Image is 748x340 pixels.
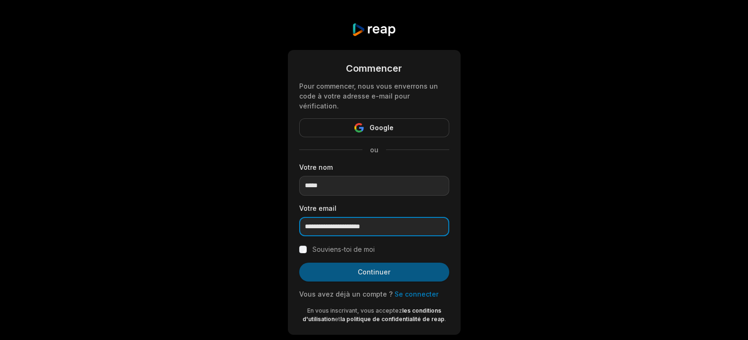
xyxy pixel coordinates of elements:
font: Votre email [299,204,336,212]
button: Continuer [299,263,449,282]
img: recueillir [352,23,396,37]
a: Se connecter [395,290,438,298]
font: Commencer [346,63,402,74]
font: et [335,315,340,323]
font: Souviens-toi de moi [312,245,375,253]
font: Google [370,124,394,132]
font: . [445,315,446,323]
font: En vous inscrivant, vous acceptez [307,307,402,314]
font: Pour commencer, nous vous enverrons un code à votre adresse e-mail pour vérification. [299,82,438,110]
button: Google [299,118,449,137]
a: la politique de confidentialité de reap [340,315,445,323]
font: Votre nom [299,163,333,171]
font: ou [370,146,378,154]
font: Vous avez déjà un compte ? [299,290,393,298]
font: Continuer [358,268,390,276]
